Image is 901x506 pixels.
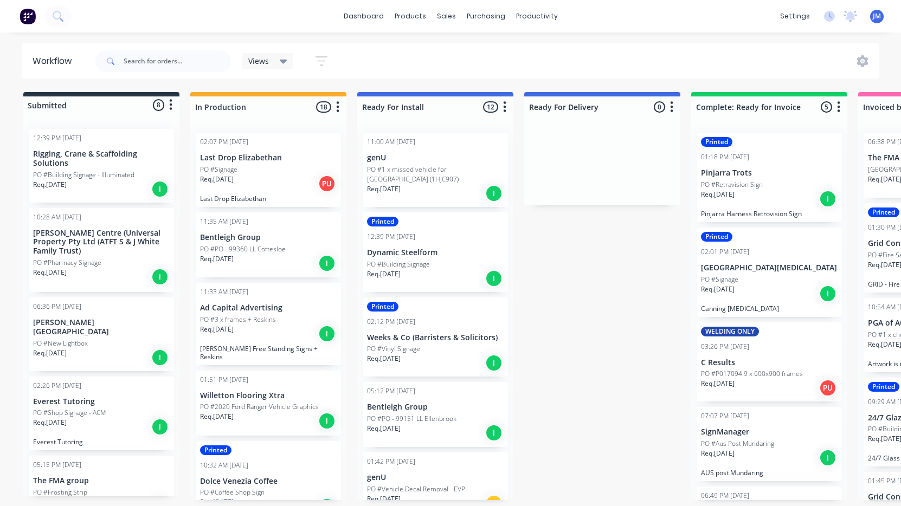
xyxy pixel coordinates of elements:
[701,180,763,190] p: PO #Retravision Sign
[701,168,838,178] p: Pinjarra Trots
[701,427,838,437] p: SignManager
[33,476,170,485] p: The FMA group
[697,228,842,317] div: Printed02:01 PM [DATE][GEOGRAPHIC_DATA][MEDICAL_DATA]PO #SignageReq.[DATE]ICanning [MEDICAL_DATA]
[461,8,511,24] div: purchasing
[124,50,231,72] input: Search for orders...
[701,411,749,421] div: 07:07 PM [DATE]
[367,494,401,504] p: Req. [DATE]
[367,424,401,433] p: Req. [DATE]
[29,129,174,203] div: 12:39 PM [DATE]Rigging, Crane & Scaffolding SolutionsPO #Building Signage - IlluminatedReq.[DATE]I
[701,369,803,379] p: PO #P017094 9 x 600x900 frames
[196,283,341,365] div: 11:33 AM [DATE]Ad Capital AdvertisingPO #3 x frames + ReskinsReq.[DATE]I[PERSON_NAME] Free Standi...
[33,170,134,180] p: PO #Building Signage - Illuminated
[151,268,169,286] div: I
[33,438,170,446] p: Everest Tutoring
[363,382,508,447] div: 05:12 PM [DATE]Bentleigh GroupPO #PO - 99151 LL EllenbrookReq.[DATE]I
[485,424,503,442] div: I
[33,133,81,143] div: 12:39 PM [DATE]
[363,297,508,377] div: Printed02:12 PM [DATE]Weeks & Co (Barristers & Solicitors)PO #Vinyl SignageReq.[DATE]I
[819,285,836,302] div: I
[33,180,67,190] p: Req. [DATE]
[33,488,87,497] p: PO #Frosting Strip
[367,354,401,364] p: Req. [DATE]
[200,488,265,497] p: PO #Coffee Shop Sign
[367,403,504,412] p: Bentleigh Group
[367,414,456,424] p: PO #PO - 99151 LL Ellenbrook
[819,379,836,397] div: PU
[200,254,234,264] p: Req. [DATE]
[701,210,838,218] p: Pinjarra Harness Retrovision Sign
[33,408,106,418] p: PO #Shop Signage - ACM
[701,358,838,367] p: C Results
[701,342,749,352] div: 03:26 PM [DATE]
[697,133,842,222] div: Printed01:18 PM [DATE]Pinjarra TrotsPO #Retravision SignReq.[DATE]IPinjarra Harness Retrovision Sign
[367,473,504,482] p: genU
[367,165,504,184] p: PO #1 x missed vehicle for [GEOGRAPHIC_DATA] (1HJC907)
[701,379,735,388] p: Req. [DATE]
[367,217,398,226] div: Printed
[318,412,336,430] div: I
[196,212,341,277] div: 11:35 AM [DATE]Bentleigh GroupPO #PO - 99360 LL CottesloeReq.[DATE]I
[367,184,401,194] p: Req. [DATE]
[701,137,732,147] div: Printed
[775,8,815,24] div: settings
[318,255,336,272] div: I
[485,185,503,202] div: I
[868,382,899,392] div: Printed
[485,354,503,372] div: I
[200,460,248,470] div: 10:32 AM [DATE]
[367,137,415,147] div: 11:00 AM [DATE]
[200,345,337,361] p: [PERSON_NAME] Free Standing Signs + Reskins
[33,381,81,391] div: 02:26 PM [DATE]
[701,491,749,501] div: 06:49 PM [DATE]
[701,439,774,449] p: PO #Aus Post Mundaring
[701,247,749,257] div: 02:01 PM [DATE]
[200,153,337,163] p: Last Drop Elizabethan
[367,317,415,327] div: 02:12 PM [DATE]
[868,207,899,217] div: Printed
[701,263,838,273] p: [GEOGRAPHIC_DATA][MEDICAL_DATA]
[701,152,749,162] div: 01:18 PM [DATE]
[701,304,838,313] p: Canning [MEDICAL_DATA]
[33,302,81,312] div: 06:36 PM [DATE]
[200,402,319,412] p: PO #2020 Ford Ranger Vehicle Graphics
[367,248,504,257] p: Dynamic Steelform
[701,190,735,199] p: Req. [DATE]
[318,175,336,192] div: PU
[389,8,432,24] div: products
[33,418,67,427] p: Req. [DATE]
[200,194,337,203] p: Last Drop Elizabethan
[200,233,337,242] p: Bentleigh Group
[200,137,248,147] div: 02:07 PM [DATE]
[363,212,508,292] div: Printed12:39 PM [DATE]Dynamic SteelformPO #Building SignageReq.[DATE]I
[200,303,337,313] p: Ad Capital Advertising
[200,217,248,226] div: 11:35 AM [DATE]
[33,460,81,470] div: 05:15 PM [DATE]
[200,174,234,184] p: Req. [DATE]
[701,469,838,477] p: AUS post Mundaring
[200,445,231,455] div: Printed
[200,391,337,400] p: Willetton Flooring Xtra
[701,449,735,458] p: Req. [DATE]
[819,190,836,207] div: I
[697,407,842,481] div: 07:07 PM [DATE]SignManagerPO #Aus Post MundaringReq.[DATE]IAUS post Mundaring
[29,297,174,371] div: 06:36 PM [DATE][PERSON_NAME] [GEOGRAPHIC_DATA]PO #New LightboxReq.[DATE]I
[367,484,465,494] p: PO #Vehicle Decal Removal - EVP
[29,208,174,292] div: 10:28 AM [DATE][PERSON_NAME] Centre (Universal Property Pty Ltd (ATFT S & J White Family Trust)PO...
[151,349,169,366] div: I
[511,8,563,24] div: productivity
[151,180,169,198] div: I
[33,348,67,358] p: Req. [DATE]
[33,212,81,222] div: 10:28 AM [DATE]
[248,55,269,67] span: Views
[33,55,77,68] div: Workflow
[196,133,341,207] div: 02:07 PM [DATE]Last Drop ElizabethanPO #SignageReq.[DATE]PULast Drop Elizabethan
[33,339,88,348] p: PO #New Lightbox
[151,418,169,436] div: I
[367,333,504,342] p: Weeks & Co (Barristers & Solicitors)
[200,477,337,486] p: Dolce Venezia Coffee
[33,150,170,168] p: Rigging, Crane & Scaffolding Solutions
[200,244,286,254] p: PO #PO - 99360 LL Cottesloe
[367,344,420,354] p: PO #Vinyl Signage
[318,325,336,342] div: I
